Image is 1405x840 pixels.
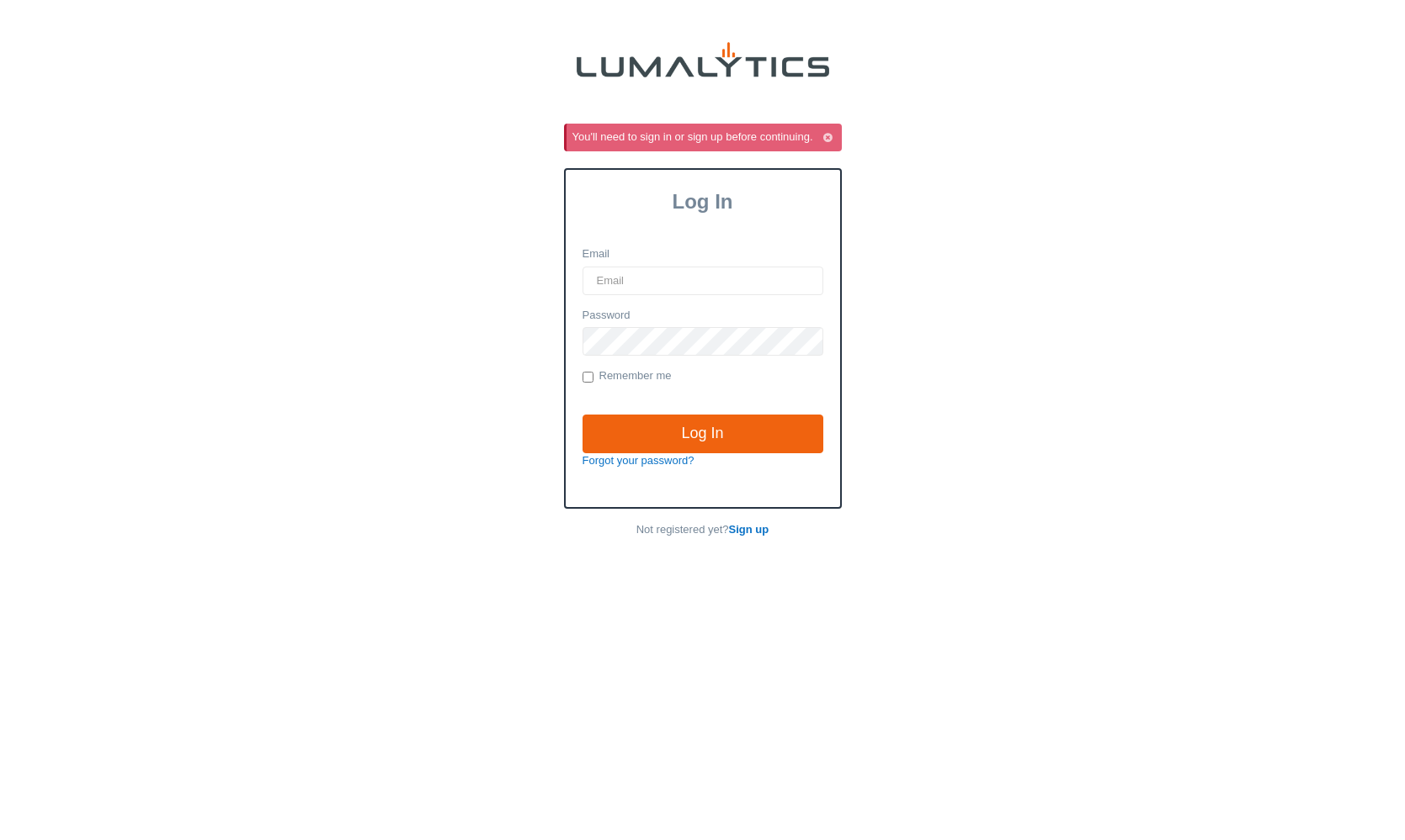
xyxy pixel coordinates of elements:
input: Email [583,267,823,295]
label: Password [583,308,631,324]
h3: Log In [566,190,840,214]
label: Remember me [583,368,672,385]
p: Not registered yet? [564,522,842,538]
div: You'll need to sign in or sign up before continuing. [572,129,838,145]
a: Forgot your password? [583,454,695,467]
label: Email [583,246,610,262]
a: Sign up [729,523,769,536]
input: Log In [583,415,823,453]
input: Remember me [583,372,593,383]
img: lumalytics-black-e9b537c871f77d9ce8d3a6940f85695cd68c596e3f819dc492052d1098752254.png [577,42,829,77]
